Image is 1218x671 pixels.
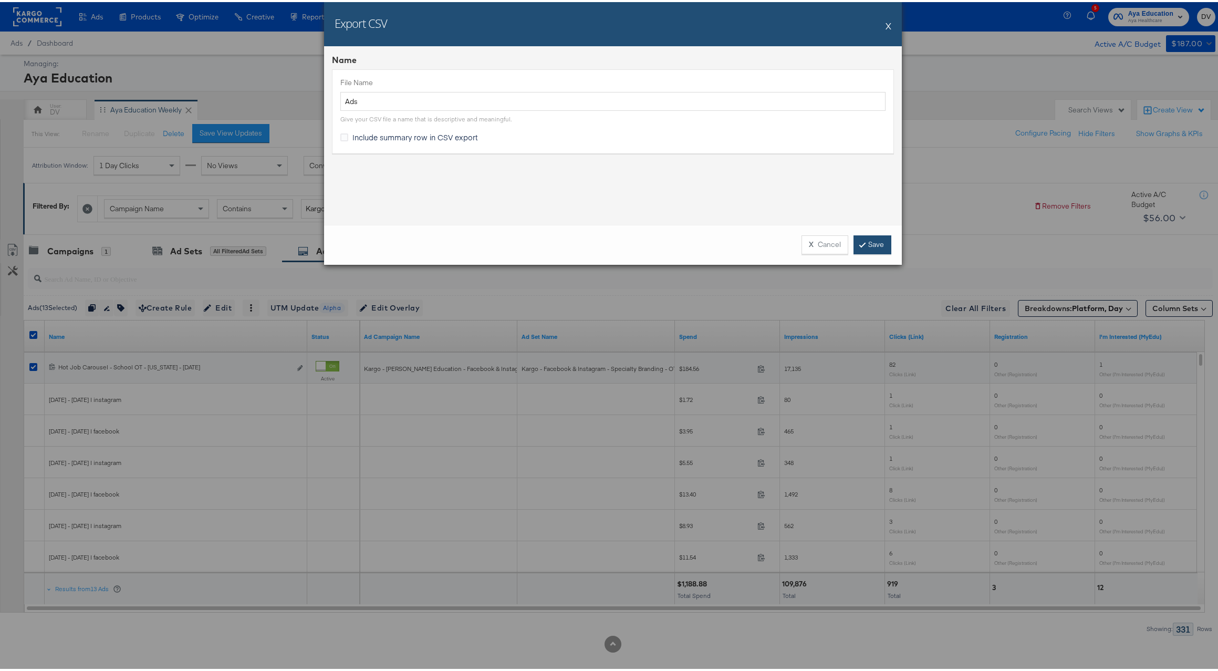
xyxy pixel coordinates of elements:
[352,130,478,140] span: Include summary row in CSV export
[340,76,886,86] label: File Name
[853,233,891,252] a: Save
[801,233,848,252] button: XCancel
[335,13,387,29] h2: Export CSV
[340,113,512,121] div: Give your CSV file a name that is descriptive and meaningful.
[332,52,894,64] div: Name
[809,238,814,247] strong: X
[886,13,891,34] button: X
